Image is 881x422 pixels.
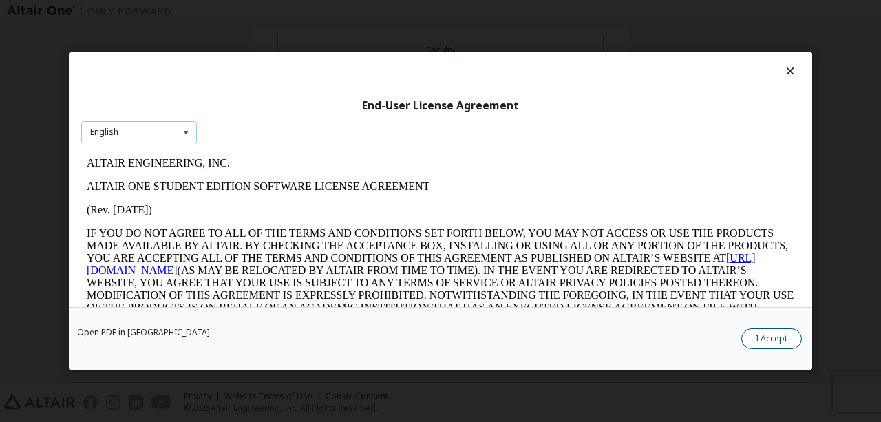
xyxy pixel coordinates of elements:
div: End-User License Agreement [81,99,800,113]
p: (Rev. [DATE]) [6,52,713,65]
p: This Altair One Student Edition Software License Agreement (“Agreement”) is between Altair Engine... [6,186,713,235]
p: ALTAIR ENGINEERING, INC. [6,6,713,18]
p: ALTAIR ONE STUDENT EDITION SOFTWARE LICENSE AGREEMENT [6,29,713,41]
div: English [90,128,118,136]
a: Open PDF in [GEOGRAPHIC_DATA] [77,328,210,337]
button: I Accept [741,328,802,349]
p: IF YOU DO NOT AGREE TO ALL OF THE TERMS AND CONDITIONS SET FORTH BELOW, YOU MAY NOT ACCESS OR USE... [6,76,713,175]
a: [URL][DOMAIN_NAME] [6,101,675,125]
